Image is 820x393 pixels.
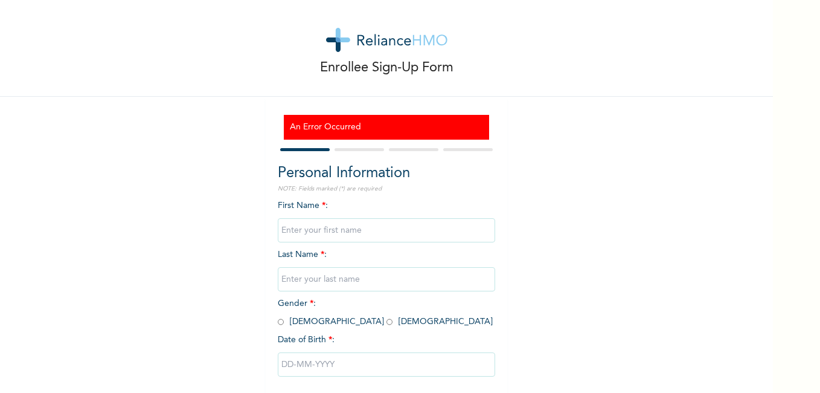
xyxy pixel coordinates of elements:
[278,218,495,242] input: Enter your first name
[278,267,495,291] input: Enter your last name
[278,163,495,184] h2: Personal Information
[278,299,493,326] span: Gender : [DEMOGRAPHIC_DATA] [DEMOGRAPHIC_DATA]
[278,334,335,346] span: Date of Birth :
[278,352,495,377] input: DD-MM-YYYY
[278,184,495,193] p: NOTE: Fields marked (*) are required
[278,250,495,284] span: Last Name :
[290,121,483,134] h3: An Error Occurred
[278,201,495,235] span: First Name :
[326,28,447,52] img: logo
[320,58,453,78] p: Enrollee Sign-Up Form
